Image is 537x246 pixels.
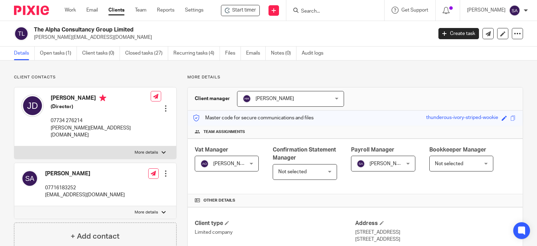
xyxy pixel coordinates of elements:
span: Not selected [278,169,307,174]
p: More details [135,150,158,155]
div: The Alpha Consultancy Group Limited [221,5,260,16]
a: Clients [108,7,124,14]
h2: The Alpha Consultancy Group Limited [34,26,349,34]
a: Team [135,7,146,14]
p: [STREET_ADDRESS] [355,229,516,236]
span: Vat Manager [195,147,228,153]
span: Payroll Manager [351,147,394,153]
span: Bookkeeper Manager [429,147,486,153]
h4: Address [355,220,516,227]
i: Primary [99,94,106,101]
a: Settings [185,7,203,14]
div: thunderous-ivory-striped-wookie [426,114,498,122]
img: svg%3E [14,26,29,41]
img: svg%3E [200,160,209,168]
p: [PERSON_NAME] [467,7,506,14]
p: More details [135,210,158,215]
a: Files [225,47,241,60]
a: Audit logs [302,47,329,60]
img: svg%3E [21,94,44,117]
span: Confirmation Statement Manager [273,147,336,161]
a: Client tasks (0) [82,47,120,60]
h5: (Director) [51,103,151,110]
p: Limited company [195,229,355,236]
p: 07734 276214 [51,117,151,124]
img: svg%3E [243,94,251,103]
p: More details [187,75,523,80]
span: Get Support [401,8,428,13]
span: Not selected [435,161,463,166]
span: [PERSON_NAME] [256,96,294,101]
a: Recurring tasks (4) [173,47,220,60]
a: Emails [246,47,266,60]
a: Closed tasks (27) [125,47,168,60]
a: Open tasks (1) [40,47,77,60]
input: Search [300,8,363,15]
a: Email [86,7,98,14]
h4: + Add contact [71,231,120,242]
h4: Client type [195,220,355,227]
span: [PERSON_NAME] [370,161,408,166]
h3: Client manager [195,95,230,102]
span: Other details [203,198,235,203]
p: [EMAIL_ADDRESS][DOMAIN_NAME] [45,191,125,198]
span: Start timer [232,7,256,14]
img: svg%3E [21,170,38,187]
p: Client contacts [14,75,177,80]
img: svg%3E [357,160,365,168]
a: Work [65,7,76,14]
img: Pixie [14,6,49,15]
h4: [PERSON_NAME] [45,170,125,177]
p: [PERSON_NAME][EMAIL_ADDRESS][DOMAIN_NAME] [51,125,151,139]
a: Create task [438,28,479,39]
a: Notes (0) [271,47,296,60]
span: Team assignments [203,129,245,135]
img: svg%3E [509,5,520,16]
a: Details [14,47,35,60]
a: Reports [157,7,174,14]
p: [STREET_ADDRESS] [355,236,516,243]
span: [PERSON_NAME] [213,161,252,166]
h4: [PERSON_NAME] [51,94,151,103]
p: [PERSON_NAME][EMAIL_ADDRESS][DOMAIN_NAME] [34,34,428,41]
p: Master code for secure communications and files [193,114,314,121]
p: 07716183252 [45,184,125,191]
